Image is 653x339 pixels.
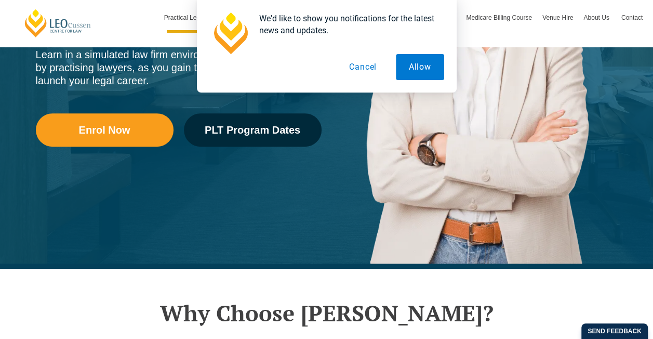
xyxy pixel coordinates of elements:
img: notification icon [209,12,251,54]
h2: Why Choose [PERSON_NAME]? [31,300,623,326]
button: Allow [396,54,444,80]
span: Enrol Now [79,125,130,135]
a: PLT Program Dates [184,113,322,147]
div: We'd like to show you notifications for the latest news and updates. [251,12,444,36]
span: PLT Program Dates [205,125,300,135]
a: Enrol Now [36,113,174,147]
button: Cancel [336,54,390,80]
